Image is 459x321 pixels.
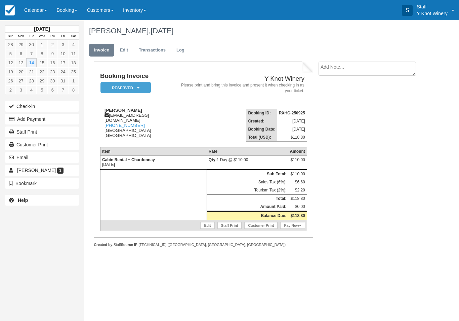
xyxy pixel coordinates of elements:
[5,40,16,49] a: 28
[105,123,145,128] a: [PHONE_NUMBER]
[5,85,16,95] a: 2
[26,85,37,95] a: 4
[16,85,26,95] a: 3
[105,108,142,113] strong: [PERSON_NAME]
[17,168,56,173] span: [PERSON_NAME]
[26,67,37,76] a: 21
[26,76,37,85] a: 28
[89,27,423,35] h1: [PERSON_NAME],
[5,101,79,112] button: Check-in
[5,178,79,189] button: Bookmark
[100,147,207,156] th: Item
[207,194,288,203] th: Total:
[16,40,26,49] a: 29
[37,85,47,95] a: 5
[207,156,288,170] td: 1 Day @ $110.00
[47,49,58,58] a: 9
[94,242,313,247] div: Staff [TECHNICAL_ID] ([GEOGRAPHIC_DATA], [GEOGRAPHIC_DATA], [GEOGRAPHIC_DATA])
[100,73,178,80] h1: Booking Invoice
[58,49,68,58] a: 10
[5,58,16,67] a: 12
[290,213,305,218] strong: $118.80
[288,178,307,186] td: $6.60
[246,133,277,142] th: Total (USD):
[5,67,16,76] a: 19
[151,27,173,35] span: [DATE]
[5,5,15,15] img: checkfront-main-nav-mini-logo.png
[68,33,79,40] th: Sat
[288,203,307,211] td: $0.00
[37,58,47,67] a: 15
[47,40,58,49] a: 2
[5,33,16,40] th: Sun
[5,49,16,58] a: 5
[100,108,178,138] div: [EMAIL_ADDRESS][DOMAIN_NAME] [GEOGRAPHIC_DATA] [GEOGRAPHIC_DATA]
[5,165,79,176] a: [PERSON_NAME] 1
[100,82,151,94] em: Reserved
[58,76,68,85] a: 31
[171,44,190,57] a: Log
[57,168,64,174] span: 1
[26,58,37,67] a: 14
[277,117,307,125] td: [DATE]
[58,40,68,49] a: 3
[288,147,307,156] th: Amount
[207,178,288,186] td: Sales Tax (6%):
[102,157,155,162] strong: Cabin Rental ~ Chardonnay
[37,40,47,49] a: 1
[207,203,288,211] th: Amount Paid:
[246,117,277,125] th: Created:
[279,111,305,115] strong: RXHC-250925
[68,85,79,95] a: 8
[207,147,288,156] th: Rate
[181,75,304,82] h2: Y Knot Winery
[47,67,58,76] a: 23
[47,76,58,85] a: 30
[58,85,68,95] a: 7
[16,49,26,58] a: 6
[417,10,448,17] p: Y Knot Winery
[5,195,79,206] a: Help
[58,33,68,40] th: Fri
[290,157,305,168] div: $110.00
[16,67,26,76] a: 20
[16,58,26,67] a: 13
[217,222,242,229] a: Staff Print
[244,222,278,229] a: Customer Print
[47,33,58,40] th: Thu
[68,40,79,49] a: 4
[288,170,307,178] td: $110.00
[121,243,139,247] strong: Source IP:
[37,67,47,76] a: 22
[58,58,68,67] a: 17
[134,44,171,57] a: Transactions
[181,82,304,94] address: Please print and bring this invoice and present it when checking in as your ticket.
[417,3,448,10] p: Staff
[5,127,79,137] a: Staff Print
[288,186,307,194] td: $2.20
[16,33,26,40] th: Mon
[68,67,79,76] a: 25
[288,194,307,203] td: $118.80
[68,76,79,85] a: 1
[37,49,47,58] a: 8
[100,156,207,170] td: [DATE]
[200,222,214,229] a: Edit
[277,133,307,142] td: $118.80
[18,198,28,203] b: Help
[115,44,133,57] a: Edit
[68,49,79,58] a: 11
[5,152,79,163] button: Email
[26,49,37,58] a: 7
[280,222,305,229] a: Pay Now
[47,85,58,95] a: 6
[5,139,79,150] a: Customer Print
[100,81,149,94] a: Reserved
[34,26,50,32] strong: [DATE]
[26,33,37,40] th: Tue
[58,67,68,76] a: 24
[5,76,16,85] a: 26
[402,5,413,16] div: S
[47,58,58,67] a: 16
[246,125,277,133] th: Booking Date:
